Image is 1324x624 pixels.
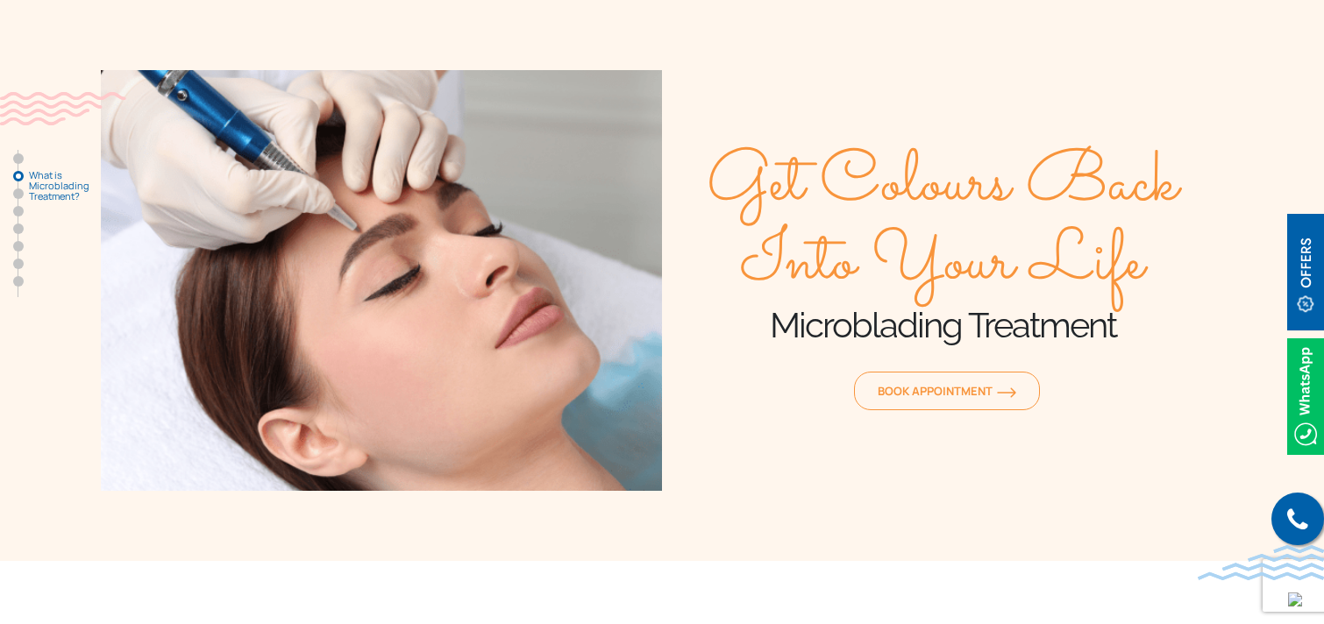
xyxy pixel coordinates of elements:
a: What is Microblading Treatment? [13,171,24,181]
h1: Microblading Treatment [662,303,1223,347]
span: Get Colours Back Into Your Life [662,145,1223,303]
img: orange-arrow [997,387,1016,398]
span: What is Microblading Treatment? [29,170,117,202]
img: up-blue-arrow.svg [1288,592,1302,606]
img: offerBt [1287,214,1324,330]
img: bluewave [1198,545,1324,580]
span: Book Appointment [878,383,1016,399]
a: Whatsappicon [1287,386,1324,405]
a: Book Appointmentorange-arrow [854,372,1040,410]
img: Whatsappicon [1287,338,1324,455]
